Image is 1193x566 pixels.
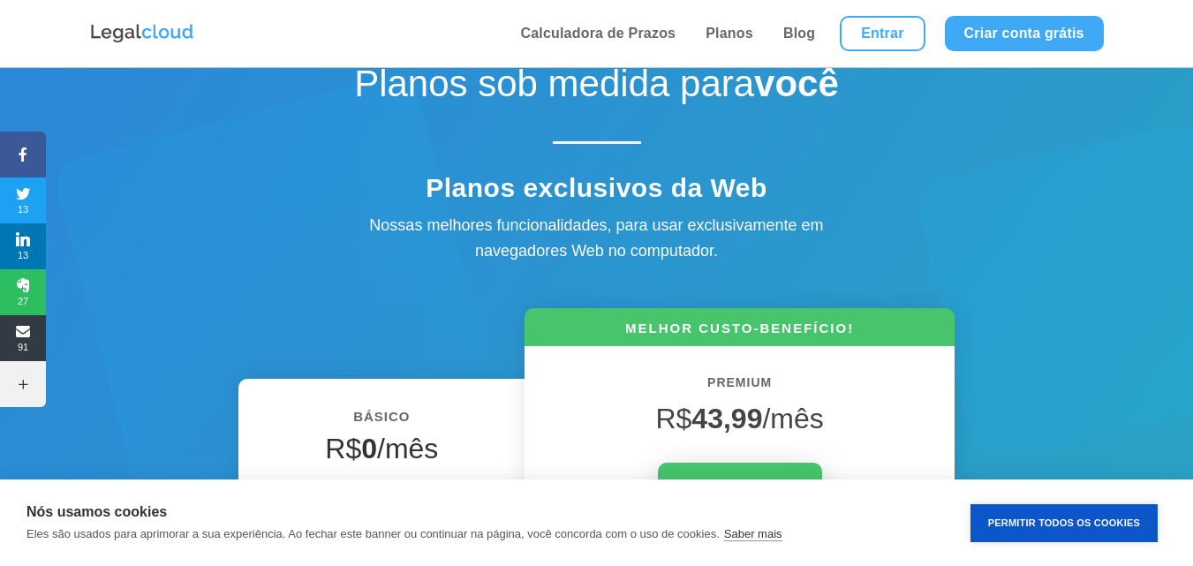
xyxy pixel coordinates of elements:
span: R$ /mês [655,403,823,434]
div: Nossas melhores funcionalidades, para usar exclusivamente em navegadores Web no computador. [332,213,862,264]
strong: você [754,63,839,104]
a: Testar Grátis [658,463,822,510]
strong: Nós usamos cookies [26,504,167,519]
h4: Planos exclusivos da Web [288,172,906,213]
h6: MELHOR CUSTO-BENEFÍCIO! [525,319,954,346]
img: Logo da Legalcloud [89,22,195,45]
h1: Planos sob medida para [288,62,906,115]
strong: 43,99 [691,403,762,434]
a: Saber mais [724,527,782,541]
a: Criar conta grátis [945,16,1104,51]
h4: R$ /mês [265,432,498,474]
strong: 0 [361,433,377,464]
a: Entrar [840,16,925,51]
h6: BÁSICO [265,405,498,437]
h6: PREMIUM [551,373,927,403]
button: Permitir Todos os Cookies [970,504,1158,542]
p: Eles são usados para aprimorar a sua experiência. Ao fechar este banner ou continuar na página, v... [26,527,720,540]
